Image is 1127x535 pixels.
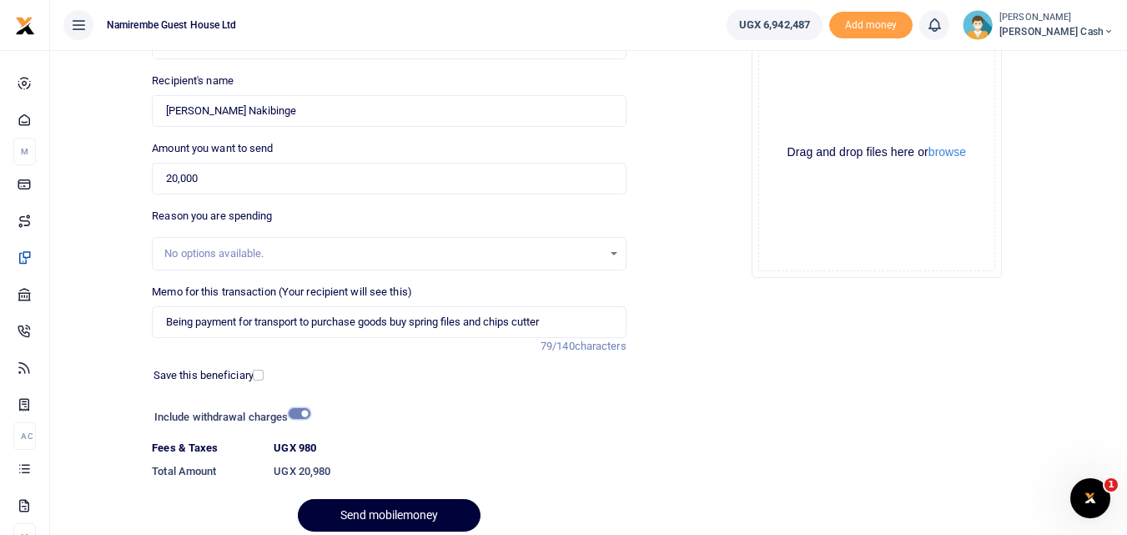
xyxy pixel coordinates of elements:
[152,208,272,225] label: Reason you are spending
[13,138,36,165] li: M
[152,95,626,127] input: Loading name...
[739,17,810,33] span: UGX 6,942,487
[152,73,234,89] label: Recipient's name
[154,411,303,424] h6: Include withdrawal charges
[752,28,1002,278] div: File Uploader
[152,306,626,338] input: Enter extra information
[152,284,412,300] label: Memo for this transaction (Your recipient will see this)
[999,24,1114,39] span: [PERSON_NAME] Cash
[1070,478,1110,518] iframe: Intercom live chat
[13,422,36,450] li: Ac
[152,465,260,478] h6: Total Amount
[152,163,626,194] input: UGX
[145,440,267,457] dt: Fees & Taxes
[274,440,316,457] label: UGX 980
[829,12,913,39] span: Add money
[274,465,626,478] h6: UGX 20,980
[759,144,994,160] div: Drag and drop files here or
[100,18,244,33] span: Namirembe Guest House Ltd
[1104,478,1118,492] span: 1
[153,367,254,384] label: Save this beneficiary
[720,10,829,40] li: Wallet ballance
[727,10,823,40] a: UGX 6,942,487
[164,245,601,262] div: No options available.
[541,340,575,352] span: 79/140
[829,18,913,30] a: Add money
[15,18,35,31] a: logo-small logo-large logo-large
[963,10,993,40] img: profile-user
[15,16,35,36] img: logo-small
[928,146,966,158] button: browse
[999,11,1114,25] small: [PERSON_NAME]
[829,12,913,39] li: Toup your wallet
[298,499,480,532] button: Send mobilemoney
[575,340,626,352] span: characters
[963,10,1114,40] a: profile-user [PERSON_NAME] [PERSON_NAME] Cash
[152,140,273,157] label: Amount you want to send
